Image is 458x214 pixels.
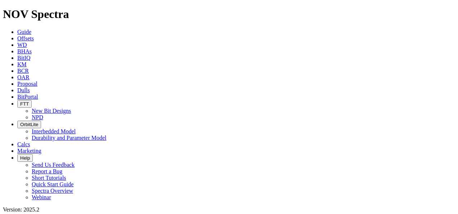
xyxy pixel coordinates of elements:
[17,87,30,93] a: Dulls
[17,121,41,128] button: OrbitLite
[32,114,43,120] a: NPD
[17,42,27,48] a: WD
[32,181,73,187] a: Quick Start Guide
[17,74,30,80] a: OAR
[3,206,455,213] div: Version: 2025.2
[17,141,30,147] a: Calcs
[20,155,30,161] span: Help
[32,128,76,134] a: Interbedded Model
[20,122,38,127] span: OrbitLite
[17,100,32,108] button: FTT
[17,154,33,162] button: Help
[17,55,30,61] a: BitIQ
[17,61,27,67] a: KM
[17,29,31,35] a: Guide
[32,175,66,181] a: Short Tutorials
[17,35,34,41] a: Offsets
[17,68,29,74] a: BCR
[3,8,455,21] h1: NOV Spectra
[32,162,75,168] a: Send Us Feedback
[17,48,32,54] a: BHAs
[32,135,107,141] a: Durability and Parameter Model
[17,81,37,87] a: Proposal
[20,101,29,107] span: FTT
[17,94,38,100] a: BitPortal
[32,108,71,114] a: New Bit Designs
[32,194,51,200] a: Webinar
[32,168,62,174] a: Report a Bug
[32,188,73,194] a: Spectra Overview
[17,148,41,154] a: Marketing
